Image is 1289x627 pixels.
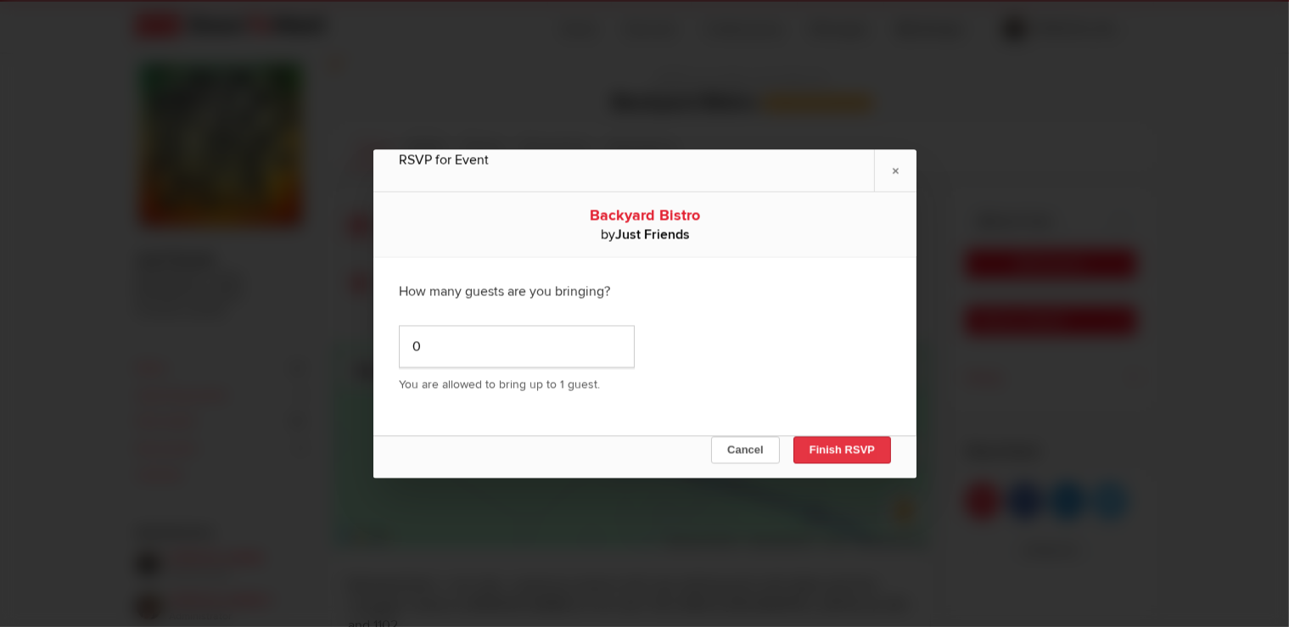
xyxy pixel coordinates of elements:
[399,376,891,393] p: You are allowed to bring up to 1 guest.
[711,436,780,463] button: Cancel
[874,149,916,191] a: ×
[793,436,890,463] button: Finish RSVP
[399,270,891,312] div: How many guests are you bringing?
[614,226,689,243] b: Just Friends
[399,225,891,244] div: by
[399,149,891,170] div: RSVP for Event
[399,204,891,225] div: Backyard Bistro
